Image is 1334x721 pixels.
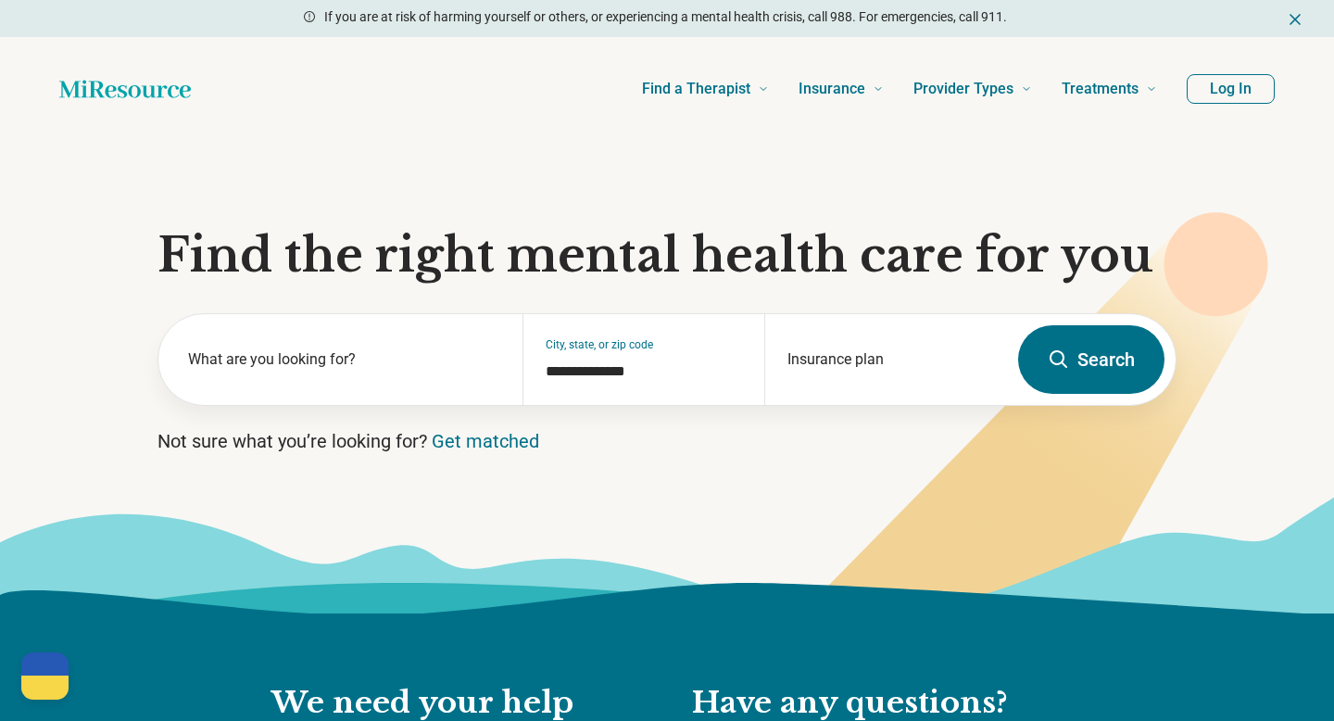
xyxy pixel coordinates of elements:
[324,7,1007,27] p: If you are at risk of harming yourself or others, or experiencing a mental health crisis, call 98...
[1062,52,1157,126] a: Treatments
[799,76,865,102] span: Insurance
[157,228,1177,284] h1: Find the right mental health care for you
[1018,325,1164,394] button: Search
[799,52,884,126] a: Insurance
[59,70,191,108] a: Home page
[157,428,1177,454] p: Not sure what you’re looking for?
[1286,7,1304,30] button: Dismiss
[642,76,750,102] span: Find a Therapist
[1062,76,1139,102] span: Treatments
[432,430,539,452] a: Get matched
[1187,74,1275,104] button: Log In
[913,76,1013,102] span: Provider Types
[642,52,769,126] a: Find a Therapist
[913,52,1032,126] a: Provider Types
[188,348,500,371] label: What are you looking for?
